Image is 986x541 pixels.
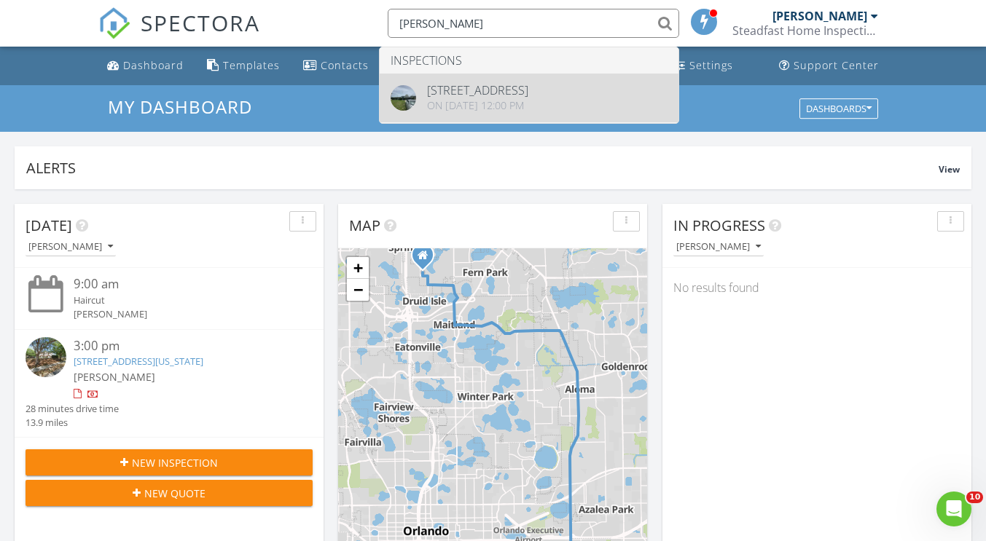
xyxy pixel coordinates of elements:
a: Contacts [297,52,375,79]
span: 10 [966,491,983,503]
a: 3:00 pm [STREET_ADDRESS][US_STATE] [PERSON_NAME] 28 minutes drive time 13.9 miles [26,337,313,430]
a: Support Center [773,52,885,79]
a: Templates [201,52,286,79]
button: [PERSON_NAME] [26,237,116,257]
div: Steadfast Home Inspections llc [732,23,878,38]
span: New Inspection [132,455,218,470]
div: Dashboard [123,58,184,72]
div: Settings [689,58,733,72]
a: Zoom in [347,257,369,279]
div: Haircut [74,293,289,307]
img: streetview [26,337,66,378]
div: 9:00 am [74,275,289,293]
div: [PERSON_NAME] [74,307,289,321]
span: [PERSON_NAME] [74,370,155,384]
input: Search everything... [388,9,679,38]
div: Contacts [321,58,369,72]
span: In Progress [673,216,765,235]
span: [DATE] [26,216,72,235]
button: [PERSON_NAME] [673,237,764,257]
span: View [939,163,960,175]
div: 28 minutes drive time [26,402,119,416]
iframe: Intercom live chat [936,491,971,526]
div: [STREET_ADDRESS] [427,84,528,96]
div: No results found [662,268,971,307]
img: 9026296%2Fcover_photos%2F4SwDrhWLBc0bi7aNbUsm%2Foriginal.9026296-1751990497763 [391,85,416,111]
div: [PERSON_NAME] [772,9,867,23]
a: SPECTORA [98,20,260,50]
a: Zoom out [347,279,369,301]
a: Dashboard [101,52,189,79]
span: Map [349,216,380,235]
div: Dashboards [806,103,872,114]
div: 13.9 miles [26,416,119,430]
div: [PERSON_NAME] [28,242,113,252]
div: On [DATE] 12:00 pm [427,100,528,111]
span: My Dashboard [108,95,252,119]
img: The Best Home Inspection Software - Spectora [98,7,130,39]
button: Dashboards [799,98,878,119]
li: Inspections [380,47,678,74]
div: 611 ARVERN dr, Altamonte Springs FL 32701 [423,255,431,264]
div: [PERSON_NAME] [676,242,761,252]
div: Alerts [26,158,939,178]
div: Templates [223,58,280,72]
div: 3:00 pm [74,337,289,355]
button: New Inspection [26,449,313,475]
a: Settings [669,52,739,79]
div: Support Center [794,58,879,72]
span: SPECTORA [141,7,260,38]
button: New Quote [26,480,313,506]
span: New Quote [144,486,206,501]
a: [STREET_ADDRESS][US_STATE] [74,355,203,368]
